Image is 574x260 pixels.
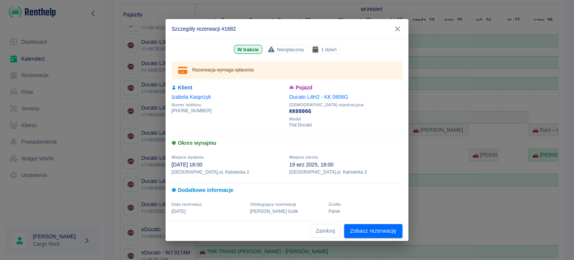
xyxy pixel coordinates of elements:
span: [DEMOGRAPHIC_DATA] rejestracyjna [289,103,402,107]
p: [DATE] 18:00 [172,161,285,169]
span: Miejsce wydania [172,155,204,159]
h6: Okres wynajmu [172,139,402,147]
p: [PERSON_NAME] Golik [250,208,324,215]
span: Żrodło [328,202,341,207]
p: Fiat Ducato [289,122,402,128]
span: Nieopłacona [274,46,307,53]
a: Zobacz rezerwację [344,224,402,238]
a: Izabela Kasprzyk [172,94,211,100]
span: Model [289,117,402,122]
span: W trakcie [234,46,262,53]
p: [DATE] [172,208,246,215]
div: Rezerwacja wymaga opłacenia [192,64,254,77]
h6: Dodatkowe informacje [172,186,402,194]
a: Ducato L4H2 - KK 0806G [289,94,348,100]
span: 1 dzień [318,46,340,53]
span: Data rezerwacji [172,202,202,207]
p: [GEOGRAPHIC_DATA] , ul. Katowicka 2 [172,169,285,175]
p: [PHONE_NUMBER] [172,107,285,114]
button: Zamknij [310,224,341,238]
span: Miejsce zwrotu [289,155,318,159]
p: KK0806G [289,107,402,115]
h6: Pojazd [289,84,402,92]
span: Numer telefonu [172,103,285,107]
p: Panel [328,208,402,215]
p: [GEOGRAPHIC_DATA] , ul. Katowicka 2 [289,169,402,175]
p: 19 wrz 2025, 18:00 [289,161,402,169]
h6: Klient [172,84,285,92]
span: Obsługujący rezerwację [250,202,296,207]
h2: Szczegóły rezerwacji #1682 [166,19,408,39]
